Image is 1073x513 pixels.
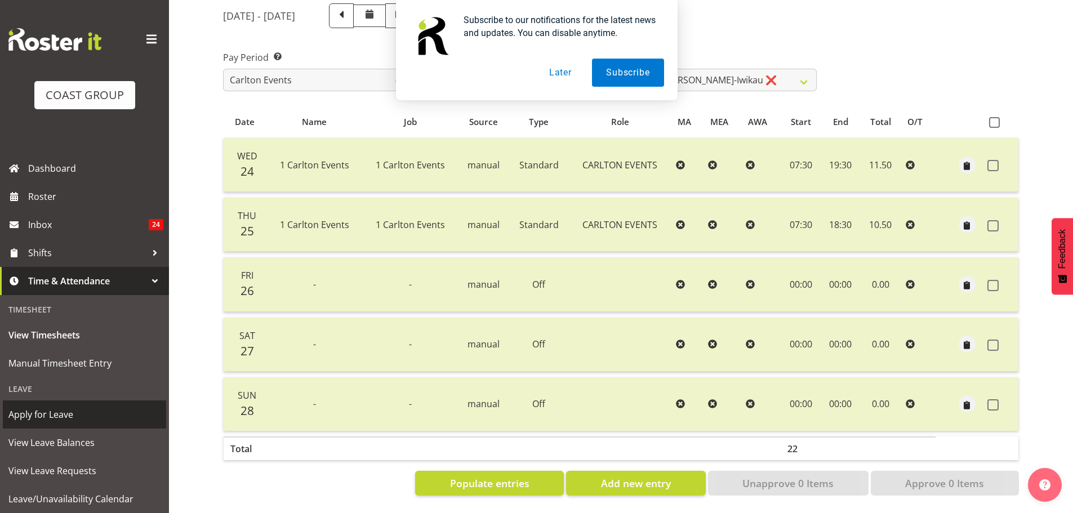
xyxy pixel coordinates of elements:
td: 10.50 [860,198,901,252]
span: 24 [241,163,254,179]
span: Shifts [28,244,146,261]
td: Standard [509,138,568,192]
img: help-xxl-2.png [1039,479,1050,490]
span: - [409,278,412,291]
span: Role [611,115,629,128]
span: 26 [241,283,254,298]
span: Date [235,115,255,128]
span: CARLTON EVENTS [582,159,657,171]
span: Manual Timesheet Entry [8,355,161,372]
span: 25 [241,223,254,239]
button: Approve 0 Items [871,471,1019,496]
td: 00:00 [821,318,860,372]
td: 0.00 [860,318,901,372]
span: manual [468,338,500,350]
td: Off [509,257,568,311]
td: 00:00 [781,377,821,431]
div: Subscribe to our notifications for the latest news and updates. You can disable anytime. [455,14,664,39]
td: 07:30 [781,198,821,252]
span: 1 Carlton Events [280,159,349,171]
span: Sun [238,389,256,402]
div: Timesheet [3,298,166,321]
span: - [409,398,412,410]
button: Subscribe [592,59,664,87]
td: 19:30 [821,138,860,192]
span: - [409,338,412,350]
span: CARLTON EVENTS [582,218,657,231]
span: 28 [241,403,254,418]
td: 00:00 [821,257,860,311]
span: End [833,115,848,128]
span: Time & Attendance [28,273,146,289]
span: Add new entry [601,476,671,490]
span: View Timesheets [8,327,161,344]
span: - [313,278,316,291]
img: notification icon [409,14,455,59]
th: Total [224,436,266,460]
a: Manual Timesheet Entry [3,349,166,377]
span: manual [468,218,500,231]
span: View Leave Requests [8,462,161,479]
span: Name [302,115,327,128]
span: Thu [238,209,256,222]
span: 27 [241,343,254,359]
span: Approve 0 Items [905,476,984,490]
span: MA [678,115,691,128]
td: 00:00 [781,257,821,311]
span: AWA [748,115,767,128]
span: manual [468,278,500,291]
span: Type [529,115,549,128]
span: 1 Carlton Events [376,218,445,231]
button: Later [535,59,586,87]
span: manual [468,398,500,410]
span: Unapprove 0 Items [742,476,834,490]
button: Feedback - Show survey [1052,218,1073,295]
th: 22 [781,436,821,460]
span: manual [468,159,500,171]
span: Inbox [28,216,149,233]
span: - [313,398,316,410]
span: Wed [237,150,257,162]
span: Apply for Leave [8,406,161,423]
td: 0.00 [860,257,901,311]
div: Leave [3,377,166,400]
a: View Timesheets [3,321,166,349]
span: View Leave Balances [8,434,161,451]
span: Fri [241,269,253,282]
td: 00:00 [821,377,860,431]
td: Off [509,377,568,431]
a: Leave/Unavailability Calendar [3,485,166,513]
span: Total [870,115,891,128]
a: View Leave Requests [3,457,166,485]
td: 11.50 [860,138,901,192]
span: Leave/Unavailability Calendar [8,490,161,507]
span: MEA [710,115,728,128]
td: 07:30 [781,138,821,192]
td: 18:30 [821,198,860,252]
td: Off [509,318,568,372]
span: 1 Carlton Events [280,218,349,231]
span: O/T [907,115,923,128]
a: Apply for Leave [3,400,166,429]
span: 24 [149,219,163,230]
span: Start [791,115,811,128]
a: View Leave Balances [3,429,166,457]
button: Populate entries [415,471,564,496]
span: Populate entries [450,476,529,490]
span: Dashboard [28,160,163,177]
td: 0.00 [860,377,901,431]
button: Unapprove 0 Items [708,471,869,496]
td: 00:00 [781,318,821,372]
td: Standard [509,198,568,252]
span: - [313,338,316,350]
span: 1 Carlton Events [376,159,445,171]
button: Add new entry [566,471,705,496]
span: Job [404,115,417,128]
span: Sat [239,329,255,342]
span: Feedback [1057,229,1067,269]
span: Roster [28,188,163,205]
span: Source [469,115,498,128]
